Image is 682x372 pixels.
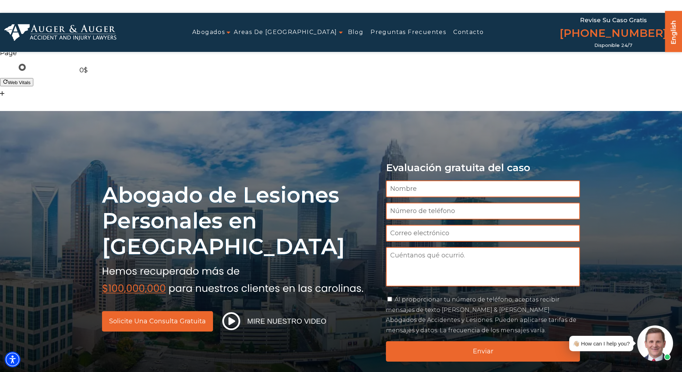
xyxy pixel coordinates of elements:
span: rd [45,64,54,70]
button: Mire nuestro video [220,312,329,330]
span: Solicite una consulta gratuita [109,318,206,324]
span: 0 [73,64,77,70]
label: Al proporcionar tu número de teléfono, aceptas recibir mensajes de texto [PERSON_NAME] & [PERSON_... [386,296,576,334]
img: subtexto [102,263,363,295]
div: Menú de Accesibilidad [5,352,20,367]
a: Abogados [192,24,225,40]
a: English [668,13,679,50]
a: ur0 [4,64,26,71]
a: rp0 [29,64,42,70]
span: st [79,59,86,64]
span: Disponible 24/7 [594,43,632,48]
a: rd0 [45,64,59,70]
input: Nombre [386,180,580,197]
img: Auger & Auger Accident and Injury Lawyers Logo [4,24,116,41]
div: 👋🏼 How can I help you? [573,339,630,348]
div: 0$ [79,64,91,76]
span: 0 [39,64,43,70]
span: rp [29,64,37,70]
a: Areas de [GEOGRAPHIC_DATA] [234,24,337,40]
input: Número de teléfono [386,203,580,219]
img: Intaker widget Avatar [637,325,673,361]
span: 0 [13,64,17,70]
a: Contacto [453,24,484,40]
a: Blog [348,24,364,40]
h1: Abogado de Lesiones Personales en [GEOGRAPHIC_DATA] [102,182,377,260]
a: st0 [79,59,91,64]
span: 0 [55,64,59,70]
a: Preguntas Frecuentes [371,24,446,40]
a: Solicite una consulta gratuita [102,311,213,332]
span: kw [62,64,71,70]
span: ur [4,64,12,70]
span: 0 [88,59,92,64]
input: Enviar [386,341,580,362]
span: Web Vitals [8,80,30,85]
a: kw0 [62,64,77,70]
input: Correo electrónico [386,225,580,242]
a: [PHONE_NUMBER] [560,25,667,43]
p: Evaluación gratuita del caso [386,162,580,173]
span: Revise su caso gratis [580,16,647,24]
